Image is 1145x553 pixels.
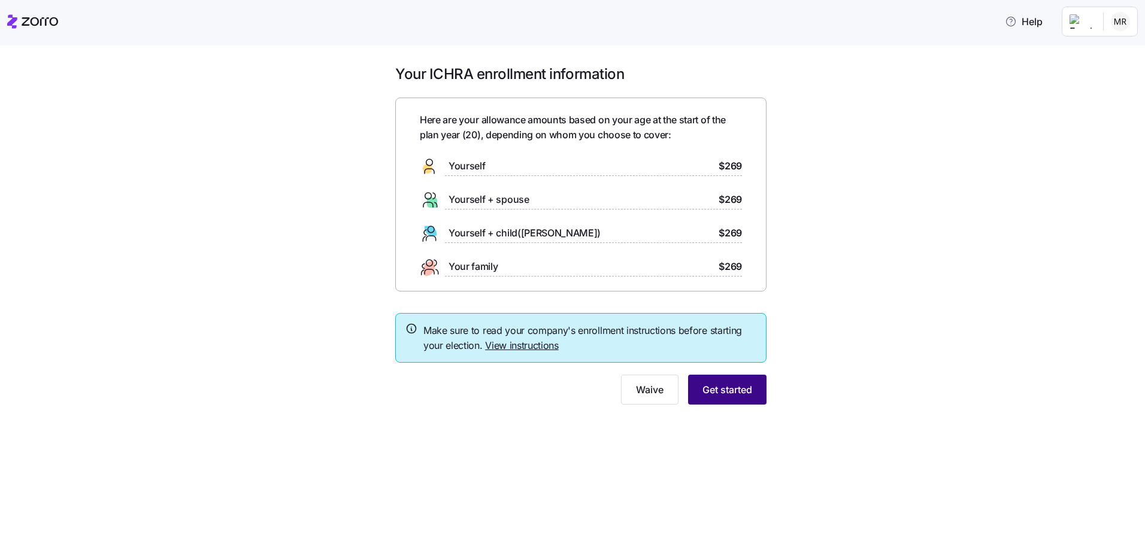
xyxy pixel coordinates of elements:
[719,259,742,274] span: $269
[420,113,742,142] span: Here are your allowance amounts based on your age at the start of the plan year ( 20 ), depending...
[702,382,752,397] span: Get started
[719,192,742,207] span: $269
[1005,14,1043,29] span: Help
[449,226,601,241] span: Yourself + child([PERSON_NAME])
[1070,14,1093,29] img: Employer logo
[485,339,559,351] a: View instructions
[395,65,767,83] h1: Your ICHRA enrollment information
[719,226,742,241] span: $269
[621,375,678,405] button: Waive
[1111,12,1130,31] img: 537a75fdce45bd18e00151d763b69dc4
[688,375,767,405] button: Get started
[449,159,485,174] span: Yourself
[423,323,756,353] span: Make sure to read your company's enrollment instructions before starting your election.
[636,382,664,397] span: Waive
[719,159,742,174] span: $269
[449,259,498,274] span: Your family
[995,10,1052,34] button: Help
[449,192,529,207] span: Yourself + spouse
